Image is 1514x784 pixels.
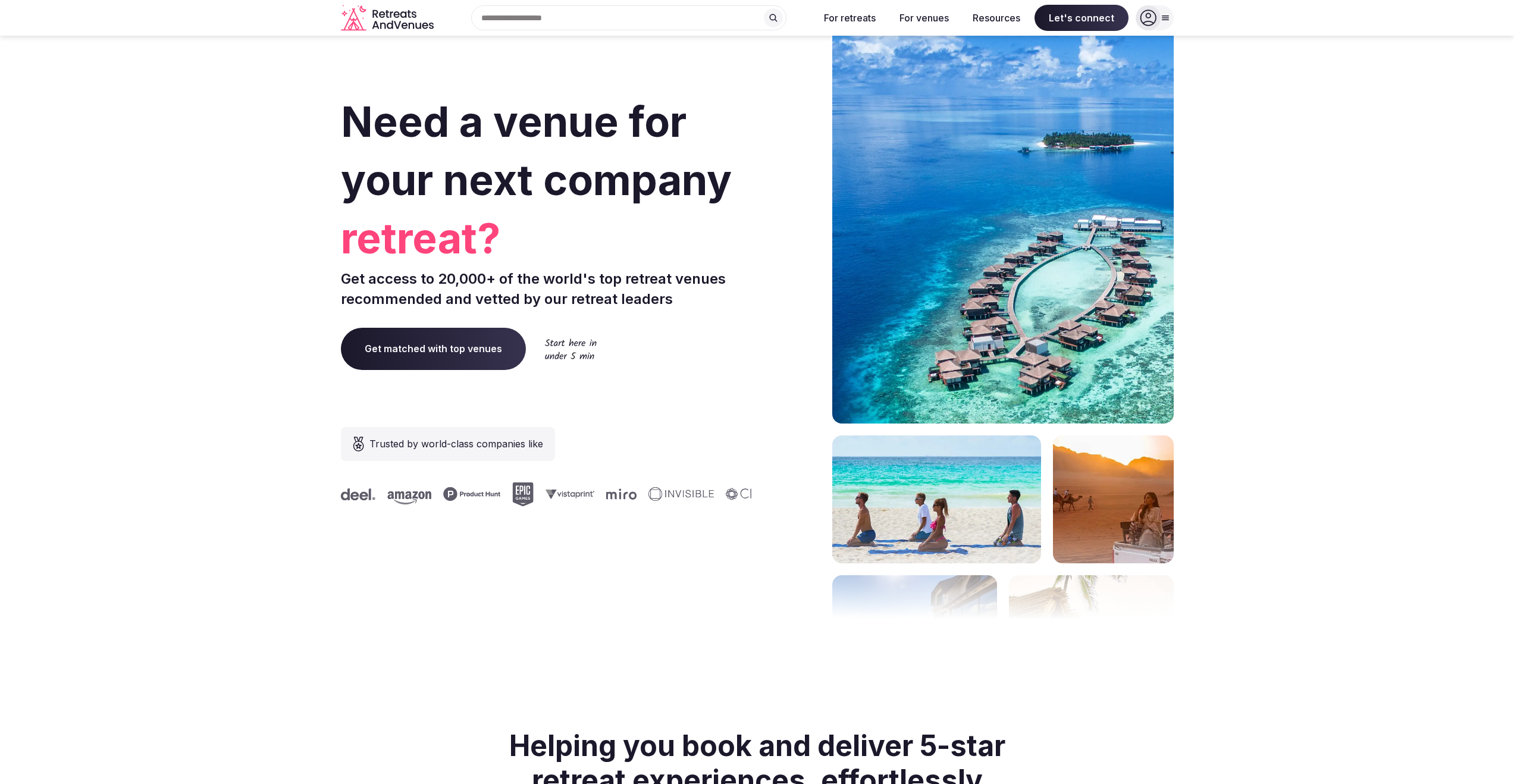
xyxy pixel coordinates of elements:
[510,482,532,506] svg: Epic Games company logo
[814,5,885,31] button: For retreats
[1053,435,1174,563] img: woman sitting in back of truck with camels
[604,488,635,500] svg: Miro company logo
[545,338,597,359] img: Start here in under 5 min
[1035,5,1129,31] span: Let's connect
[832,435,1041,563] img: yoga on tropical beach
[341,269,753,309] p: Get access to 20,000+ of the world's top retreat venues recommended and vetted by our retreat lea...
[341,96,732,205] span: Need a venue for your next company
[544,489,593,499] svg: Vistaprint company logo
[341,328,526,369] a: Get matched with top venues
[369,437,543,451] span: Trusted by world-class companies like
[341,209,753,268] span: retreat?
[963,5,1030,31] button: Resources
[341,5,436,32] a: Visit the homepage
[339,488,374,500] svg: Deel company logo
[647,487,712,501] svg: Invisible company logo
[890,5,958,31] button: For venues
[341,5,436,32] svg: Retreats and Venues company logo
